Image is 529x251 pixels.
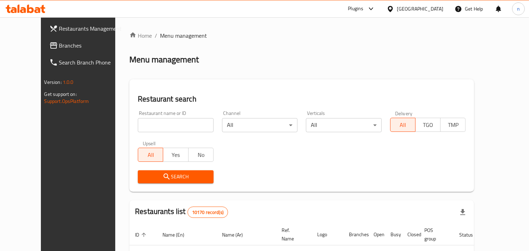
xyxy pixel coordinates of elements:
span: TGO [418,120,438,130]
span: POS group [424,226,445,243]
input: Search for restaurant name or ID.. [138,118,214,132]
div: Total records count [187,207,228,218]
div: All [222,118,298,132]
button: Yes [163,148,188,162]
th: Open [368,224,385,245]
th: Logo [312,224,343,245]
button: All [390,118,416,132]
div: Export file [454,204,471,221]
div: All [306,118,382,132]
span: Name (En) [162,231,193,239]
h2: Restaurants list [135,206,228,218]
span: Search Branch Phone [59,58,124,67]
span: ID [135,231,148,239]
a: Support.OpsPlatform [44,97,89,106]
span: Version: [44,78,62,87]
label: Delivery [395,111,413,116]
h2: Menu management [129,54,199,65]
li: / [155,31,157,40]
label: Upsell [143,141,156,146]
th: Branches [343,224,368,245]
button: TMP [440,118,466,132]
span: No [191,150,211,160]
button: No [188,148,214,162]
span: Menu management [160,31,207,40]
span: Yes [166,150,185,160]
span: 1.0.0 [63,78,74,87]
a: Branches [44,37,129,54]
button: TGO [415,118,441,132]
th: Closed [402,224,419,245]
span: Branches [59,41,124,50]
div: Plugins [348,5,363,13]
span: Search [143,172,208,181]
span: Ref. Name [282,226,303,243]
span: All [141,150,160,160]
span: Status [459,231,482,239]
span: Name (Ar) [222,231,252,239]
span: n [517,5,520,13]
span: Restaurants Management [59,24,124,33]
span: TMP [443,120,463,130]
h2: Restaurant search [138,94,466,104]
span: All [393,120,413,130]
span: Get support on: [44,90,77,99]
nav: breadcrumb [129,31,474,40]
a: Home [129,31,152,40]
a: Restaurants Management [44,20,129,37]
span: 10170 record(s) [188,209,228,216]
button: Search [138,170,214,183]
a: Search Branch Phone [44,54,129,71]
button: All [138,148,163,162]
th: Busy [385,224,402,245]
div: [GEOGRAPHIC_DATA] [397,5,443,13]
